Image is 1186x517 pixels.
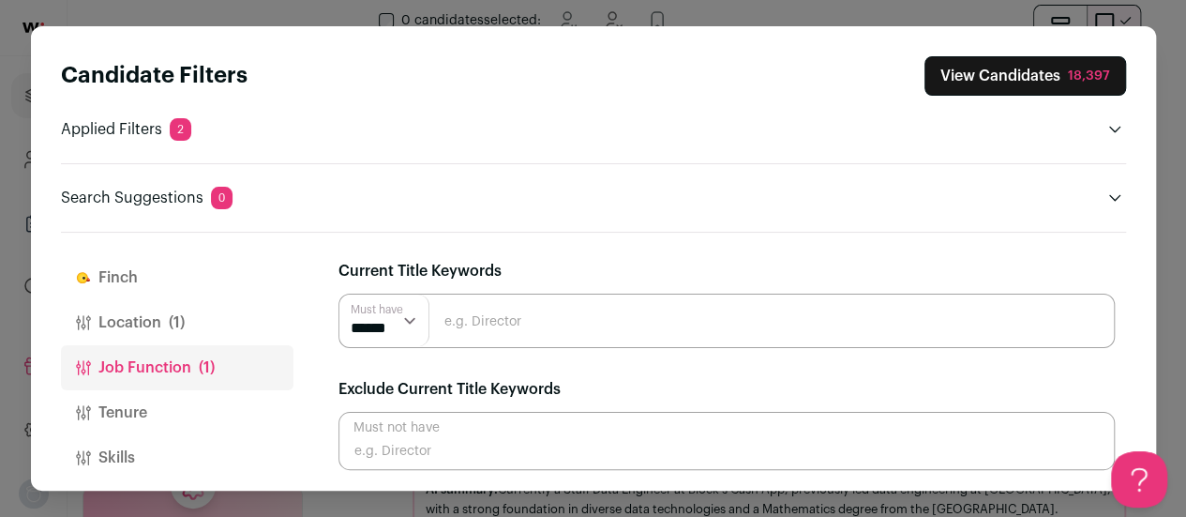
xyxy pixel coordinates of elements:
[61,118,191,141] p: Applied Filters
[338,260,502,282] label: Current Title Keywords
[61,65,248,87] strong: Candidate Filters
[61,390,293,435] button: Tenure
[1111,451,1167,508] iframe: Help Scout Beacon - Open
[338,294,1115,348] input: e.g. Director
[61,187,233,209] p: Search Suggestions
[1103,118,1126,141] button: Open applied filters
[199,357,215,379] span: (1)
[169,312,185,334] span: (1)
[61,255,293,300] button: Finch
[211,187,233,209] span: 0
[61,345,293,390] button: Job Function(1)
[61,435,293,480] button: Skills
[338,412,1115,470] input: e.g. Director
[1068,67,1110,85] div: 18,397
[61,300,293,345] button: Location(1)
[170,118,191,141] span: 2
[338,378,561,401] label: Exclude Current Title Keywords
[924,56,1126,96] button: Close search preferences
